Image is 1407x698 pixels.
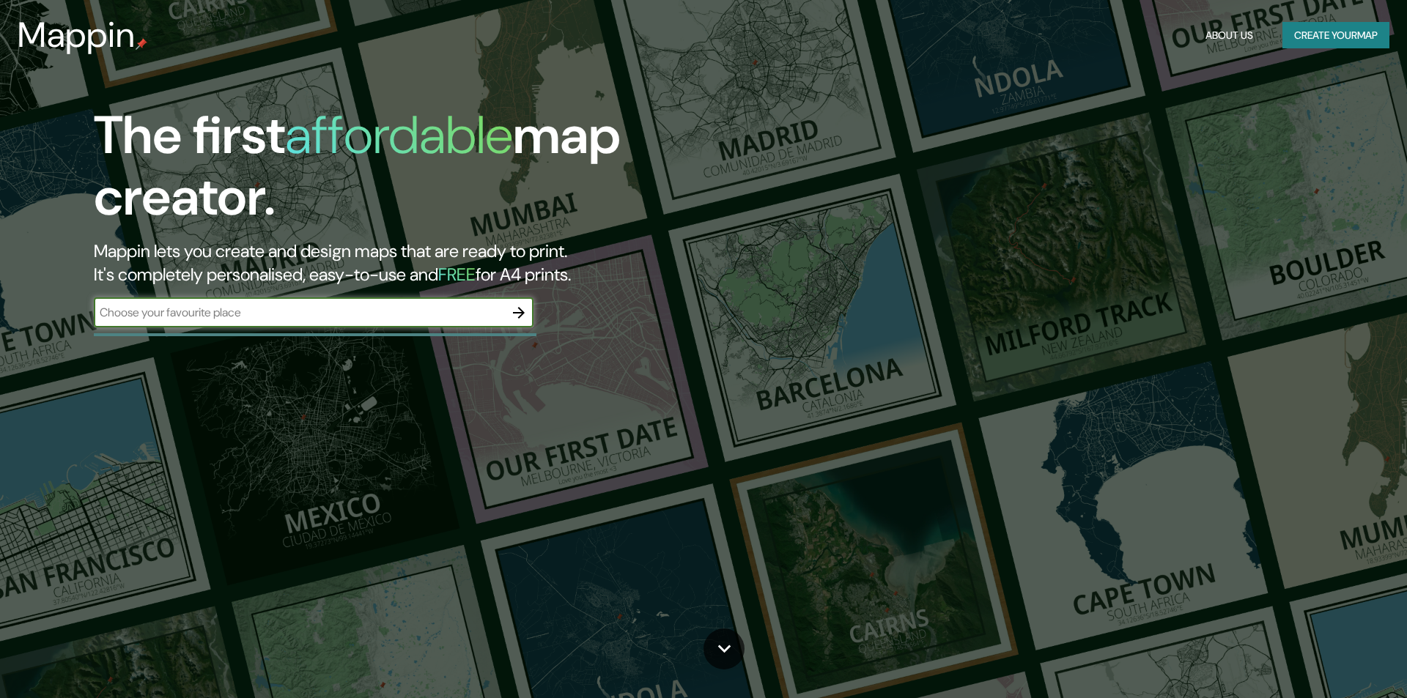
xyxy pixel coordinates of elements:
h1: affordable [285,101,513,169]
h2: Mappin lets you create and design maps that are ready to print. It's completely personalised, eas... [94,240,797,286]
h3: Mappin [18,15,136,56]
h1: The first map creator. [94,105,797,240]
h5: FREE [438,263,476,286]
button: Create yourmap [1282,22,1389,49]
input: Choose your favourite place [94,304,504,321]
button: About Us [1200,22,1259,49]
img: mappin-pin [136,38,147,50]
